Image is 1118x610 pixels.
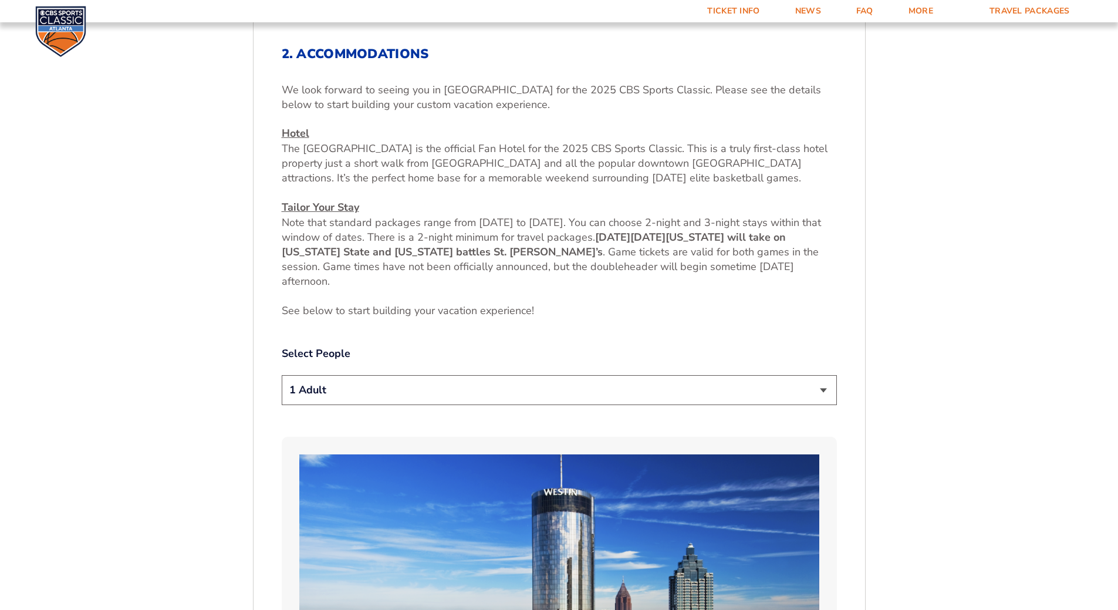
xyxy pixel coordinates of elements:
p: We look forward to seeing you in [GEOGRAPHIC_DATA] for the 2025 CBS Sports Classic. Please see th... [282,83,837,112]
img: CBS Sports Classic [35,6,86,57]
u: Tailor Your Stay [282,200,359,214]
p: See below to start building your vacation e [282,304,837,318]
u: Hotel [282,126,309,140]
span: The [GEOGRAPHIC_DATA] is the official Fan Hotel for the 2025 CBS Sports Classic. This is a truly ... [282,141,827,185]
strong: [US_STATE] will take on [US_STATE] State and [US_STATE] battles St. [PERSON_NAME]’s [282,230,786,259]
h2: 2. Accommodations [282,46,837,62]
span: . Game tickets are valid for both games in the session. Game times have not been officially annou... [282,245,819,288]
span: xperience! [486,304,534,318]
label: Select People [282,346,837,361]
strong: [DATE][DATE] [595,230,666,244]
span: Note that standard packages range from [DATE] to [DATE]. You can choose 2-night and 3-night stays... [282,215,821,244]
